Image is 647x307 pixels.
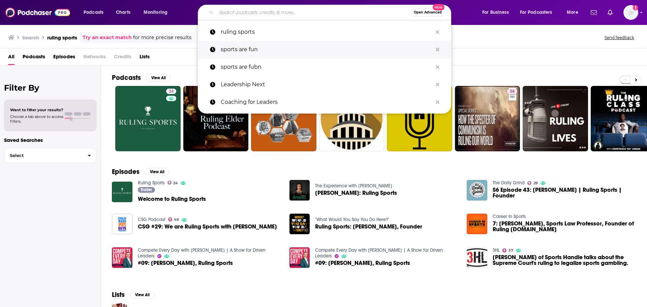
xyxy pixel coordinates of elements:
[509,249,513,252] span: 57
[520,8,552,17] span: For Podcasters
[133,34,191,41] span: for more precise results
[23,51,45,65] a: Podcasts
[588,7,599,18] a: Show notifications dropdown
[10,108,63,112] span: Want to filter your results?
[112,167,169,176] a: EpisodesView All
[315,217,389,222] a: "What Would You Say You Do Here?"
[138,224,277,229] span: CSG #29: We are Ruling Sports with [PERSON_NAME]
[112,247,132,268] img: #09: Alicia Jessop, Ruling Sports
[138,247,266,259] a: Compete Every Day with Jake Thompson | A Show for Driven Leaders
[167,181,178,185] a: 24
[198,58,451,76] a: sports are fubn
[140,51,150,65] span: Lists
[221,58,432,76] p: sports are fubn
[289,180,310,201] a: Alicia Jessop: Ruling Sports
[467,247,487,268] img: Brett Smiley of Sports Handle talks about the Supreme Court's ruling to legalize sports gambling.
[623,5,638,20] span: Logged in as veronica.smith
[493,214,526,219] a: Career In Sports
[315,224,422,229] span: Ruling Sports: [PERSON_NAME], Founder
[79,7,112,18] button: open menu
[603,35,636,40] button: Send feedback
[10,114,63,124] span: Choose a tab above to access filters.
[493,180,525,186] a: The Daily Grind
[198,23,451,41] a: ruling sports
[4,153,82,158] span: Select
[493,221,636,232] a: 7: Alicia Jessop, Sports Law Professor, Founder of Ruling Sports.com
[633,5,638,10] svg: Add a profile image
[83,34,132,41] a: Try an exact match
[4,148,97,163] button: Select
[139,7,176,18] button: open menu
[221,76,432,93] p: Leadership Next
[605,7,615,18] a: Show notifications dropdown
[114,51,131,65] span: Credits
[198,93,451,111] a: Coaching for Leaders
[315,224,422,229] a: Ruling Sports: Alicia Jessop, Founder
[527,181,538,185] a: 29
[130,291,154,299] button: View All
[315,190,397,196] a: Alicia Jessop: Ruling Sports
[112,73,171,82] a: PodcastsView All
[216,7,411,18] input: Search podcasts, credits, & more...
[567,8,578,17] span: More
[138,196,206,202] a: Welcome to Ruling Sports
[221,93,432,111] p: Coaching for Leaders
[112,167,140,176] h2: Episodes
[166,89,176,94] a: 24
[116,8,130,17] span: Charts
[221,23,432,41] p: ruling sports
[251,86,316,151] a: 22
[138,224,277,229] a: CSG #29: We are Ruling Sports with Alicia Jessop
[315,247,443,259] a: Compete Every Day with Jake Thompson | A Show for Driven Leaders
[493,254,636,266] a: Brett Smiley of Sports Handle talks about the Supreme Court's ruling to legalize sports gambling.
[112,214,132,234] img: CSG #29: We are Ruling Sports with Alicia Jessop
[533,182,538,185] span: 29
[138,260,233,266] a: #09: Alicia Jessop, Ruling Sports
[516,7,562,18] button: open menu
[112,7,134,18] a: Charts
[141,188,152,192] span: Trailer
[204,5,458,20] div: Search podcasts, credits, & more...
[112,290,154,299] a: ListsView All
[84,8,103,17] span: Podcasts
[146,74,171,82] button: View All
[502,248,513,252] a: 57
[493,254,636,266] span: [PERSON_NAME] of Sports Handle talks about the Supreme Court's ruling to legalize sports gambling.
[414,11,442,14] span: Open Advanced
[315,260,410,266] span: #09: [PERSON_NAME], Ruling Sports
[4,137,97,143] p: Saved Searches
[623,5,638,20] img: User Profile
[145,168,169,176] button: View All
[144,8,167,17] span: Monitoring
[289,214,310,234] a: Ruling Sports: Alicia Jessop, Founder
[83,51,106,65] span: Networks
[289,247,310,268] a: #09: Alicia Jessop, Ruling Sports
[477,7,517,18] button: open menu
[112,182,132,202] a: Welcome to Ruling Sports
[482,8,509,17] span: For Business
[112,73,141,82] h2: Podcasts
[8,51,14,65] span: All
[319,86,384,151] a: 30
[198,76,451,93] a: Leadership Next
[562,7,587,18] button: open menu
[493,187,636,198] a: S6 Episode 43: Alicia Jessop | Ruling Sports | Founder
[5,6,70,19] img: Podchaser - Follow, Share and Rate Podcasts
[53,51,75,65] a: Episodes
[582,89,585,149] div: 0
[173,182,178,185] span: 24
[22,34,39,41] h3: Search
[221,41,432,58] p: sports are fun
[315,260,410,266] a: #09: Alicia Jessop, Ruling Sports
[493,221,636,232] span: 7: [PERSON_NAME], Sports Law Professor, Founder of Ruling [DOMAIN_NAME]
[467,214,487,234] img: 7: Alicia Jessop, Sports Law Professor, Founder of Ruling Sports.com
[623,5,638,20] button: Show profile menu
[315,183,392,189] a: The Experience with LaFern Cusack
[138,217,165,222] a: CSG Podcast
